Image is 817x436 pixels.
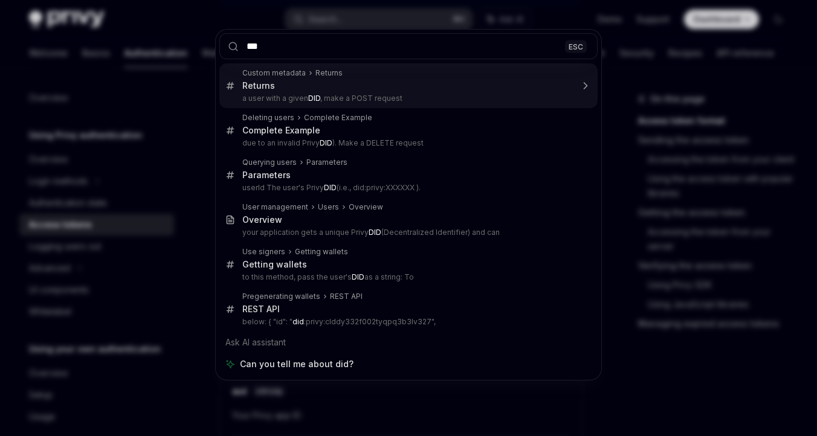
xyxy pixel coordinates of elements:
div: Overview [349,202,383,212]
b: DID [352,272,364,281]
div: Pregenerating wallets [242,292,320,301]
p: due to an invalid Privy ). Make a DELETE request [242,138,572,148]
b: DID [308,94,320,103]
p: userId The user's Privy (i.e., did:privy:XXXXXX ). [242,183,572,193]
p: to this method, pass the user's as a string: To [242,272,572,282]
div: Deleting users [242,113,294,123]
div: Returns [315,68,343,78]
div: Getting wallets [295,247,348,257]
div: Custom metadata [242,68,306,78]
div: Ask AI assistant [219,332,598,353]
div: Users [318,202,339,212]
div: REST API [330,292,363,301]
div: Use signers [242,247,285,257]
div: Returns [242,80,275,91]
div: Parameters [306,158,347,167]
div: Getting wallets [242,259,307,270]
div: REST API [242,304,280,315]
b: DID [324,183,337,192]
p: your application gets a unique Privy (Decentralized Identifier) and can [242,228,572,237]
div: ESC [565,40,587,53]
div: Parameters [242,170,291,181]
div: User management [242,202,308,212]
div: Complete Example [304,113,372,123]
div: Querying users [242,158,297,167]
p: a user with a given , make a POST request [242,94,572,103]
span: Can you tell me about did? [240,358,354,370]
b: DID [369,228,381,237]
p: below: { "id": " :privy:clddy332f002tyqpq3b3lv327", [242,317,572,327]
div: Complete Example [242,125,320,136]
div: Overview [242,214,282,225]
b: did [292,317,304,326]
b: DID [320,138,332,147]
